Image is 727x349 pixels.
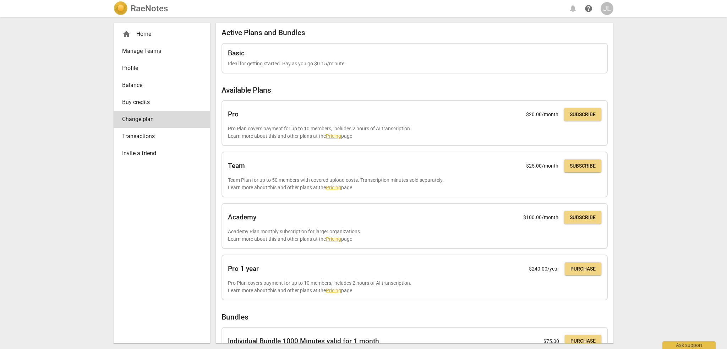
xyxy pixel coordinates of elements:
p: Academy Plan monthly subscription for larger organizations Learn more about this and other plans ... [228,228,601,242]
span: Purchase [570,338,596,345]
a: Pricing [326,185,341,190]
p: Pro Plan covers payment for up to 10 members, includes 2 hours of AI transcription. Learn more ab... [228,125,601,140]
span: Invite a friend [122,149,196,158]
button: Purchase [565,335,601,348]
h2: Individual Bundle 1000 Minutes valid for 1 month [228,337,379,345]
span: Buy credits [122,98,196,107]
span: home [122,30,131,38]
span: Manage Teams [122,47,196,55]
a: Manage Teams [114,43,210,60]
p: Team Plan for up to 50 members with covered upload costs. Transcription minutes sold separately. ... [228,176,601,191]
img: Logo [114,1,128,16]
h2: Bundles [222,313,608,322]
button: Subscribe [564,108,601,121]
a: Help [582,2,595,15]
h2: Available Plans [222,86,608,95]
a: Profile [114,60,210,77]
a: Pricing [326,236,341,242]
a: Pricing [326,288,341,293]
span: Purchase [570,266,596,273]
h2: Academy [228,213,256,221]
p: Pro Plan covers payment for up to 10 members, includes 2 hours of AI transcription. Learn more ab... [228,279,601,294]
p: Ideal for getting started. Pay as you go $0.15/minute [228,60,601,67]
a: Balance [114,77,210,94]
span: Transactions [122,132,196,141]
a: Pricing [326,133,341,139]
a: Transactions [114,128,210,145]
span: Change plan [122,115,196,124]
div: Home [114,26,210,43]
button: Purchase [565,262,601,275]
p: $ 240.00 /year [529,265,559,273]
p: $ 75.00 [543,338,559,345]
h2: Pro [228,110,239,118]
a: Buy credits [114,94,210,111]
a: Invite a friend [114,145,210,162]
span: Subscribe [570,163,596,170]
span: Balance [122,81,196,89]
h2: RaeNotes [131,4,168,13]
span: Subscribe [570,214,596,221]
p: $ 25.00 /month [526,162,558,170]
span: Profile [122,64,196,72]
h2: Pro 1 year [228,265,259,273]
button: Subscribe [564,159,601,172]
a: LogoRaeNotes [114,1,168,16]
button: JL [601,2,613,15]
a: Change plan [114,111,210,128]
button: Subscribe [564,211,601,224]
h2: Active Plans and Bundles [222,28,608,37]
div: Home [122,30,196,38]
span: help [584,4,593,13]
h2: Basic [228,49,245,57]
h2: Team [228,162,245,170]
p: $ 100.00 /month [523,214,558,221]
span: Subscribe [570,111,596,118]
p: $ 20.00 /month [526,111,558,118]
div: Ask support [662,341,716,349]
